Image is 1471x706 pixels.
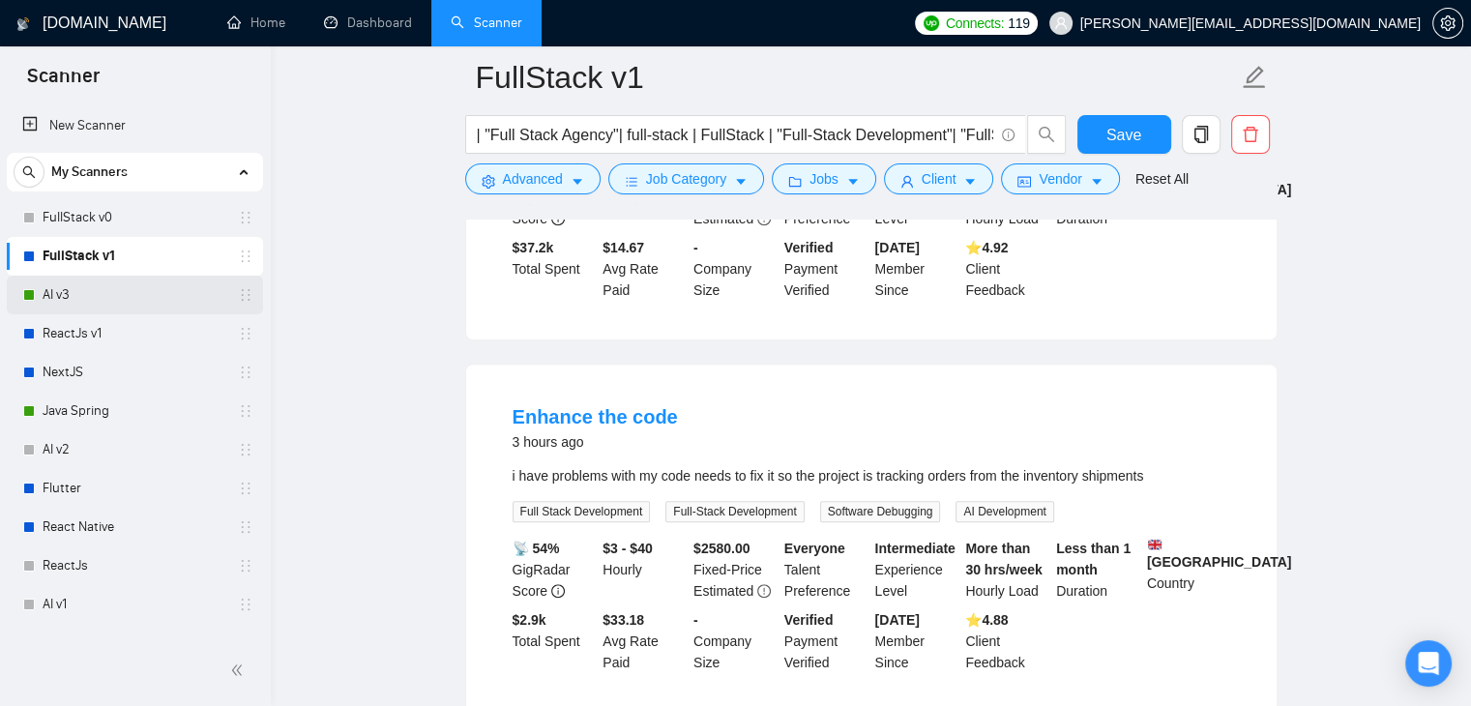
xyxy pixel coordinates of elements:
[846,174,860,189] span: caret-down
[238,442,253,457] span: holder
[1432,15,1463,31] a: setting
[43,546,226,585] a: ReactJs
[965,612,1008,628] b: ⭐️ 4.88
[757,584,771,598] span: exclamation-circle
[238,481,253,496] span: holder
[1002,129,1015,141] span: info-circle
[513,612,546,628] b: $ 2.9k
[603,541,652,556] b: $3 - $40
[875,240,920,255] b: [DATE]
[693,240,698,255] b: -
[238,287,253,303] span: holder
[875,612,920,628] b: [DATE]
[1056,541,1131,577] b: Less than 1 month
[599,237,690,301] div: Avg Rate Paid
[965,541,1042,577] b: More than 30 hrs/week
[551,584,565,598] span: info-circle
[788,174,802,189] span: folder
[22,106,248,145] a: New Scanner
[875,541,956,556] b: Intermediate
[922,168,956,190] span: Client
[961,538,1052,602] div: Hourly Load
[238,597,253,612] span: holder
[1054,16,1068,30] span: user
[1027,115,1066,154] button: search
[238,326,253,341] span: holder
[1008,13,1029,34] span: 119
[1405,640,1452,687] div: Open Intercom Messenger
[238,365,253,380] span: holder
[1143,538,1234,602] div: Country
[690,538,780,602] div: Fixed-Price
[871,538,962,602] div: Experience Level
[809,168,838,190] span: Jobs
[43,237,226,276] a: FullStack v1
[1017,174,1031,189] span: idcard
[690,237,780,301] div: Company Size
[820,501,941,522] span: Software Debugging
[503,168,563,190] span: Advanced
[1106,123,1141,147] span: Save
[871,237,962,301] div: Member Since
[1077,115,1171,154] button: Save
[238,210,253,225] span: holder
[238,249,253,264] span: holder
[465,163,601,194] button: settingAdvancedcaret-down
[7,106,263,145] li: New Scanner
[1232,126,1269,143] span: delete
[784,612,834,628] b: Verified
[227,15,285,31] a: homeHome
[238,519,253,535] span: holder
[16,9,30,40] img: logo
[451,15,522,31] a: searchScanner
[43,314,226,353] a: ReactJs v1
[43,430,226,469] a: AI v2
[509,538,600,602] div: GigRadar Score
[1147,538,1292,570] b: [GEOGRAPHIC_DATA]
[646,168,726,190] span: Job Category
[1090,174,1103,189] span: caret-down
[43,508,226,546] a: React Native
[43,276,226,314] a: AI v3
[513,501,651,522] span: Full Stack Development
[509,609,600,673] div: Total Spent
[693,541,750,556] b: $ 2580.00
[946,13,1004,34] span: Connects:
[324,15,412,31] a: dashboardDashboard
[482,174,495,189] span: setting
[43,585,226,624] a: AI v1
[513,406,678,427] a: Enhance the code
[784,240,834,255] b: Verified
[43,198,226,237] a: FullStack v0
[513,465,1230,486] div: i have problems with my code needs to fix it so the project is tracking orders from the inventory...
[780,237,871,301] div: Payment Verified
[961,609,1052,673] div: Client Feedback
[665,501,804,522] span: Full-Stack Development
[43,469,226,508] a: Flutter
[608,163,764,194] button: barsJob Categorycaret-down
[1182,115,1221,154] button: copy
[230,661,250,680] span: double-left
[51,153,128,191] span: My Scanners
[772,163,876,194] button: folderJobscaret-down
[1231,115,1270,154] button: delete
[1148,538,1162,551] img: 🇬🇧
[1001,163,1119,194] button: idcardVendorcaret-down
[625,174,638,189] span: bars
[1039,168,1081,190] span: Vendor
[12,62,115,103] span: Scanner
[1183,126,1220,143] span: copy
[690,609,780,673] div: Company Size
[603,612,644,628] b: $33.18
[1028,126,1065,143] span: search
[43,353,226,392] a: NextJS
[603,240,644,255] b: $14.67
[884,163,994,194] button: userClientcaret-down
[734,174,748,189] span: caret-down
[513,430,678,454] div: 3 hours ago
[513,240,554,255] b: $ 37.2k
[780,538,871,602] div: Talent Preference
[963,174,977,189] span: caret-down
[961,237,1052,301] div: Client Feedback
[15,165,44,179] span: search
